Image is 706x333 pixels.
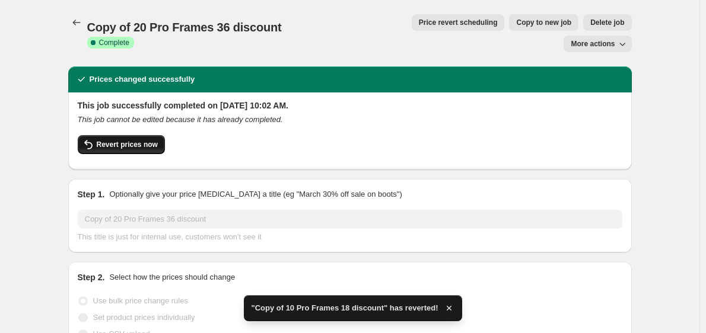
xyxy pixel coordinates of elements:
[412,14,505,31] button: Price revert scheduling
[419,18,498,27] span: Price revert scheduling
[93,313,195,322] span: Set product prices individually
[251,302,438,314] span: "Copy of 10 Pro Frames 18 discount" has reverted!
[87,21,282,34] span: Copy of 20 Pro Frames 36 discount
[583,14,631,31] button: Delete job
[78,115,283,124] i: This job cannot be edited because it has already completed.
[78,135,165,154] button: Revert prices now
[78,210,622,229] input: 30% off holiday sale
[99,38,129,47] span: Complete
[509,14,578,31] button: Copy to new job
[78,100,622,111] h2: This job successfully completed on [DATE] 10:02 AM.
[68,14,85,31] button: Price change jobs
[93,296,188,305] span: Use bulk price change rules
[78,188,105,200] h2: Step 1.
[516,18,571,27] span: Copy to new job
[571,39,615,49] span: More actions
[109,188,402,200] p: Optionally give your price [MEDICAL_DATA] a title (eg "March 30% off sale on boots")
[590,18,624,27] span: Delete job
[109,271,235,283] p: Select how the prices should change
[564,36,631,52] button: More actions
[78,232,262,241] span: This title is just for internal use, customers won't see it
[78,271,105,283] h2: Step 2.
[90,73,195,85] h2: Prices changed successfully
[97,140,158,149] span: Revert prices now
